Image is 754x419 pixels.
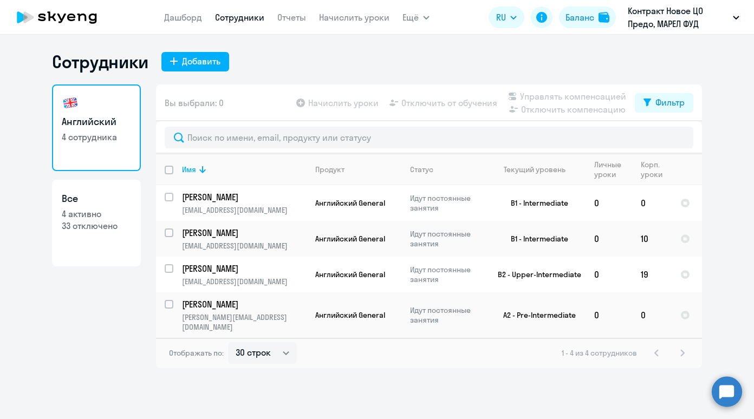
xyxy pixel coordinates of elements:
[52,180,141,266] a: Все4 активно33 отключено
[410,165,484,174] div: Статус
[319,12,389,23] a: Начислить уроки
[410,193,484,213] p: Идут постоянные занятия
[62,208,131,220] p: 4 активно
[485,292,586,338] td: A2 - Pre-Intermediate
[182,191,304,203] p: [PERSON_NAME]
[586,257,632,292] td: 0
[402,6,430,28] button: Ещё
[485,257,586,292] td: B2 - Upper-Intermediate
[594,160,632,179] div: Личные уроки
[277,12,306,23] a: Отчеты
[402,11,419,24] span: Ещё
[632,257,672,292] td: 19
[410,305,484,325] p: Идут постоянные занятия
[62,94,79,112] img: english
[182,205,306,215] p: [EMAIL_ADDRESS][DOMAIN_NAME]
[485,221,586,257] td: B1 - Intermediate
[315,198,385,208] span: Английский General
[489,6,524,28] button: RU
[315,270,385,279] span: Английский General
[586,185,632,221] td: 0
[52,84,141,171] a: Английский4 сотрудника
[182,227,306,239] a: [PERSON_NAME]
[62,115,131,129] h3: Английский
[641,160,664,179] div: Корп. уроки
[410,229,484,248] p: Идут постоянные занятия
[504,165,565,174] div: Текущий уровень
[632,185,672,221] td: 0
[586,221,632,257] td: 0
[315,234,385,244] span: Английский General
[410,265,484,284] p: Идут постоянные занятия
[655,96,685,109] div: Фильтр
[632,221,672,257] td: 10
[496,11,506,24] span: RU
[182,298,306,310] a: [PERSON_NAME]
[485,185,586,221] td: B1 - Intermediate
[410,165,433,174] div: Статус
[215,12,264,23] a: Сотрудники
[493,165,585,174] div: Текущий уровень
[622,4,745,30] button: Контракт Новое ЦО Предо, МАРЕЛ ФУД СИСТЕМС, ООО
[635,93,693,113] button: Фильтр
[559,6,616,28] button: Балансbalance
[628,4,729,30] p: Контракт Новое ЦО Предо, МАРЕЛ ФУД СИСТЕМС, ООО
[586,292,632,338] td: 0
[182,227,304,239] p: [PERSON_NAME]
[599,12,609,23] img: balance
[164,12,202,23] a: Дашборд
[632,292,672,338] td: 0
[641,160,671,179] div: Корп. уроки
[182,241,306,251] p: [EMAIL_ADDRESS][DOMAIN_NAME]
[182,263,306,274] a: [PERSON_NAME]
[165,96,224,109] span: Вы выбрали: 0
[182,277,306,286] p: [EMAIL_ADDRESS][DOMAIN_NAME]
[315,310,385,320] span: Английский General
[182,263,304,274] p: [PERSON_NAME]
[165,127,693,148] input: Поиск по имени, email, продукту или статусу
[182,55,220,68] div: Добавить
[562,348,637,358] span: 1 - 4 из 4 сотрудников
[52,51,148,73] h1: Сотрудники
[182,312,306,332] p: [PERSON_NAME][EMAIL_ADDRESS][DOMAIN_NAME]
[182,191,306,203] a: [PERSON_NAME]
[182,165,306,174] div: Имя
[62,220,131,232] p: 33 отключено
[315,165,344,174] div: Продукт
[565,11,594,24] div: Баланс
[62,192,131,206] h3: Все
[594,160,625,179] div: Личные уроки
[182,165,196,174] div: Имя
[315,165,401,174] div: Продукт
[182,298,304,310] p: [PERSON_NAME]
[169,348,224,358] span: Отображать по:
[62,131,131,143] p: 4 сотрудника
[161,52,229,71] button: Добавить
